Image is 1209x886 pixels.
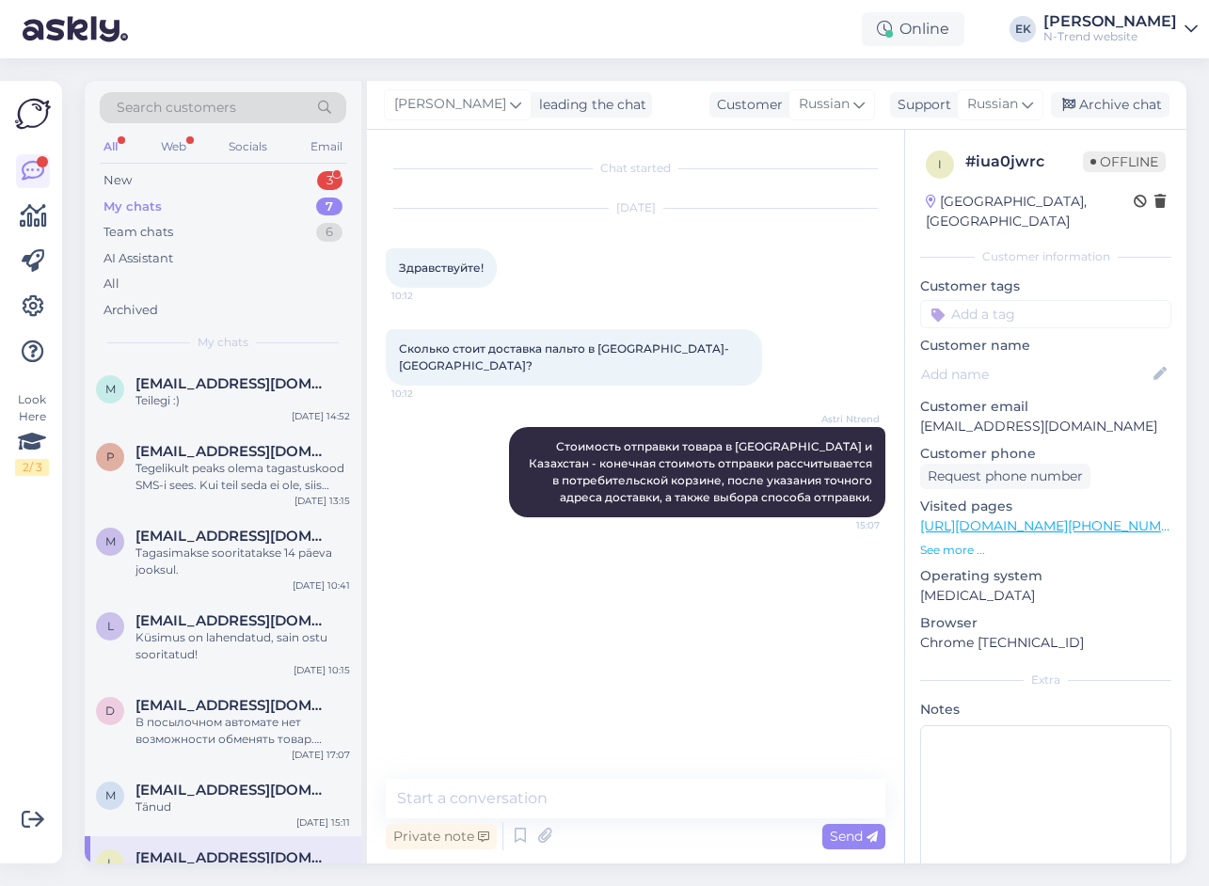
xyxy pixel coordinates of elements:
p: Customer email [920,397,1171,417]
div: Tagasimakse sooritatakse 14 päeva jooksul. [135,545,350,578]
div: Email [307,134,346,159]
span: Russian [967,94,1018,115]
div: В посылочном автомате нет возможности обменять товар. Единственный способ - вернуть товар через п... [135,714,350,748]
p: Visited pages [920,497,1171,516]
div: [DATE] 14:52 [292,409,350,423]
div: Private note [386,824,497,849]
div: Küsimus on lahendatud, sain ostu sooritatud! [135,629,350,663]
span: m [105,534,116,548]
div: [GEOGRAPHIC_DATA], [GEOGRAPHIC_DATA] [926,192,1134,231]
p: Browser [920,613,1171,633]
span: Стоимость отправки товара в [GEOGRAPHIC_DATA] и Казахстан - конечная стоимоть отправки рассчитыва... [529,439,878,504]
p: Notes [920,700,1171,720]
span: martinraud@gmail.com [135,375,331,392]
span: 15:07 [809,518,880,532]
div: [DATE] 13:15 [294,494,350,508]
div: Look Here [15,391,49,476]
p: Operating system [920,566,1171,586]
p: Customer name [920,336,1171,356]
span: lily.roop@mail.ee [135,612,331,629]
span: petersone.agita@inbox.lv [135,443,331,460]
span: Astri Ntrend [809,412,880,426]
span: My chats [198,334,248,351]
div: Extra [920,672,1171,688]
div: Socials [225,134,271,159]
span: Send [830,828,878,845]
div: Online [862,12,964,46]
span: p [106,450,115,464]
span: d [105,704,115,718]
p: See more ... [920,542,1171,559]
span: Здравствуйте! [399,261,484,275]
span: m [105,382,116,396]
a: [PERSON_NAME]N-Trend website [1043,14,1198,44]
div: [DATE] [386,199,885,216]
input: Add name [921,364,1150,385]
span: Offline [1083,151,1166,172]
div: Customer information [920,248,1171,265]
div: Tegelikult peaks olema tagastuskood SMS-i sees. Kui teil seda ei ole, siis palun pöörduge kas ots... [135,460,350,494]
div: [PERSON_NAME] [1043,14,1177,29]
span: Search customers [117,98,236,118]
div: Chat started [386,160,885,177]
div: New [103,171,132,190]
input: Add a tag [920,300,1171,328]
span: l [107,619,114,633]
div: [DATE] 10:15 [294,663,350,677]
div: Archived [103,301,158,320]
div: Archive chat [1051,92,1169,118]
div: All [103,275,119,293]
span: dace_skripsta@inbox.lv [135,697,331,714]
div: Support [890,95,951,115]
p: [MEDICAL_DATA] [920,586,1171,606]
span: lenchik5551000@gmail.com [135,849,331,866]
span: Сколько стоит доставка пальто в [GEOGRAPHIC_DATA]- [GEOGRAPHIC_DATA]? [399,341,732,372]
p: [EMAIL_ADDRESS][DOMAIN_NAME] [920,417,1171,436]
div: [DATE] 17:07 [292,748,350,762]
span: Russian [799,94,850,115]
p: Customer phone [920,444,1171,464]
span: l [107,856,114,870]
div: Web [157,134,190,159]
div: EK [1010,16,1036,42]
span: merliis.kustmann@gmail.com [135,782,331,799]
a: [URL][DOMAIN_NAME][PHONE_NUMBER] [920,517,1193,534]
span: i [938,157,942,171]
div: leading the chat [532,95,646,115]
div: 3 [317,171,342,190]
div: AI Assistant [103,249,173,268]
div: All [100,134,121,159]
div: Teilegi :) [135,392,350,409]
div: [DATE] 10:41 [293,578,350,593]
div: 6 [316,223,342,242]
p: Customer tags [920,277,1171,296]
span: 10:12 [391,387,462,401]
img: Askly Logo [15,96,51,132]
div: N-Trend website [1043,29,1177,44]
div: [DATE] 15:11 [296,815,350,830]
div: 7 [316,198,342,216]
div: My chats [103,198,162,216]
div: 2 / 3 [15,459,49,476]
div: Request phone number [920,464,1090,489]
span: [PERSON_NAME] [394,94,506,115]
div: Tänud [135,799,350,815]
div: # iua0jwrc [965,150,1083,173]
div: Customer [709,95,783,115]
span: 10:12 [391,289,462,303]
div: Team chats [103,223,173,242]
span: m [105,788,116,802]
span: maris.magedi@gmail.com [135,528,331,545]
p: Chrome [TECHNICAL_ID] [920,633,1171,653]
